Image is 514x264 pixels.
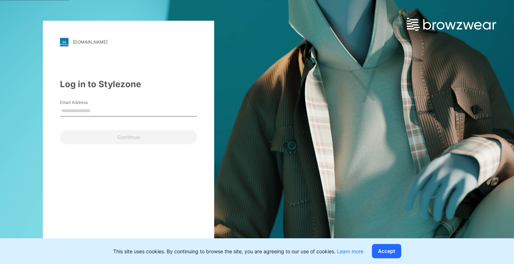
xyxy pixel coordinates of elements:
[60,78,197,91] div: Log in to Stylezone
[113,248,363,255] p: This site uses cookies. By continuing to browse the site, you are agreeing to our use of cookies.
[372,244,401,258] button: Accept
[73,39,107,45] div: [DOMAIN_NAME]
[60,38,69,46] img: stylezone-logo.562084cfcfab977791bfbf7441f1a819.svg
[60,99,110,106] label: Email Address
[60,38,197,46] a: [DOMAIN_NAME]
[407,18,496,31] img: browzwear-logo.e42bd6dac1945053ebaf764b6aa21510.svg
[337,248,363,254] a: Learn more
